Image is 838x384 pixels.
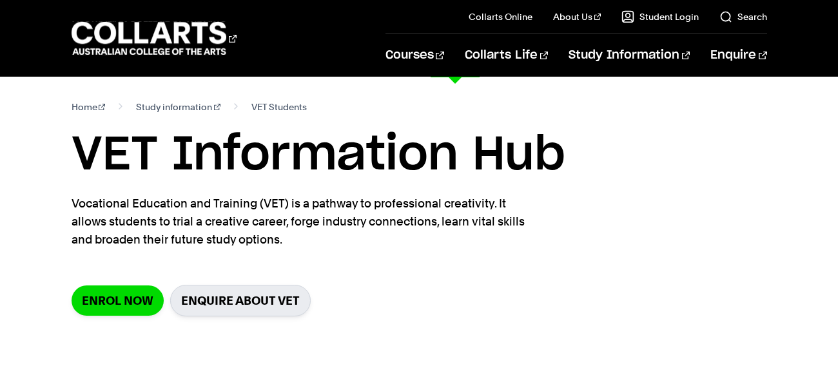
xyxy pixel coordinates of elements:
[621,10,699,23] a: Student Login
[569,34,690,77] a: Study Information
[251,98,307,116] span: VET Students
[72,98,106,116] a: Home
[170,285,311,316] a: Enquire about VET
[385,34,444,77] a: Courses
[72,195,542,249] p: Vocational Education and Training (VET) is a pathway to professional creativity. It allows studen...
[72,126,767,184] h1: VET Information Hub
[469,10,532,23] a: Collarts Online
[719,10,767,23] a: Search
[553,10,601,23] a: About Us
[465,34,548,77] a: Collarts Life
[710,34,766,77] a: Enquire
[72,20,237,57] div: Go to homepage
[72,285,164,316] a: Enrol Now
[136,98,220,116] a: Study information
